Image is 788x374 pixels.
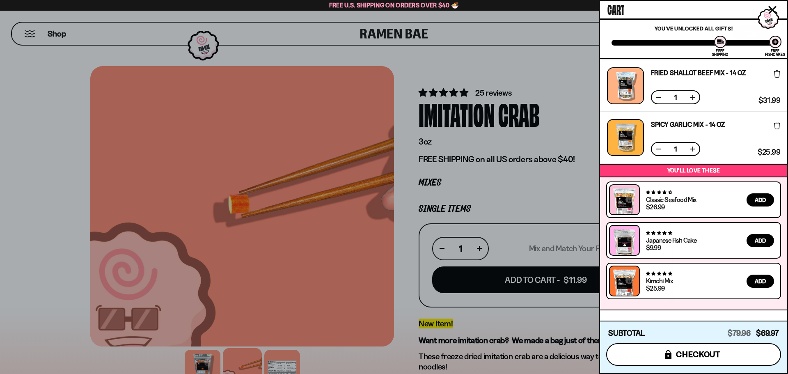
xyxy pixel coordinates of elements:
a: Japanese Fish Cake [646,236,696,244]
span: Add [755,278,766,284]
span: $79.96 [728,328,751,338]
span: 1 [669,94,682,101]
span: $69.97 [756,328,779,338]
div: Free Shipping [712,49,728,56]
div: Free Fishcakes [765,49,785,56]
span: 1 [669,146,682,152]
a: Kimchi Mix [646,277,673,285]
span: 4.76 stars [646,271,672,276]
span: Add [755,238,766,243]
div: $9.99 [646,244,661,251]
span: 4.68 stars [646,190,672,195]
span: $25.99 [758,149,780,156]
div: $25.99 [646,285,664,291]
div: $26.99 [646,204,664,210]
span: Cart [607,0,624,17]
button: Add [747,193,774,207]
button: checkout [606,343,781,366]
p: You’ll love these [602,167,785,174]
span: $31.99 [758,97,780,104]
span: Add [755,197,766,203]
button: Close cart [766,4,779,16]
span: 4.76 stars [646,230,672,236]
a: Classic Seafood Mix [646,195,696,204]
span: checkout [676,350,721,359]
span: Free U.S. Shipping on Orders over $40 🍜 [329,1,459,9]
button: Add [747,234,774,247]
button: Add [747,275,774,288]
a: Spicy Garlic Mix - 14 oz [651,121,725,128]
p: You've unlocked all gifts! [612,25,776,32]
h4: Subtotal [608,329,645,337]
a: Fried Shallot Beef Mix - 14 OZ [651,69,746,76]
